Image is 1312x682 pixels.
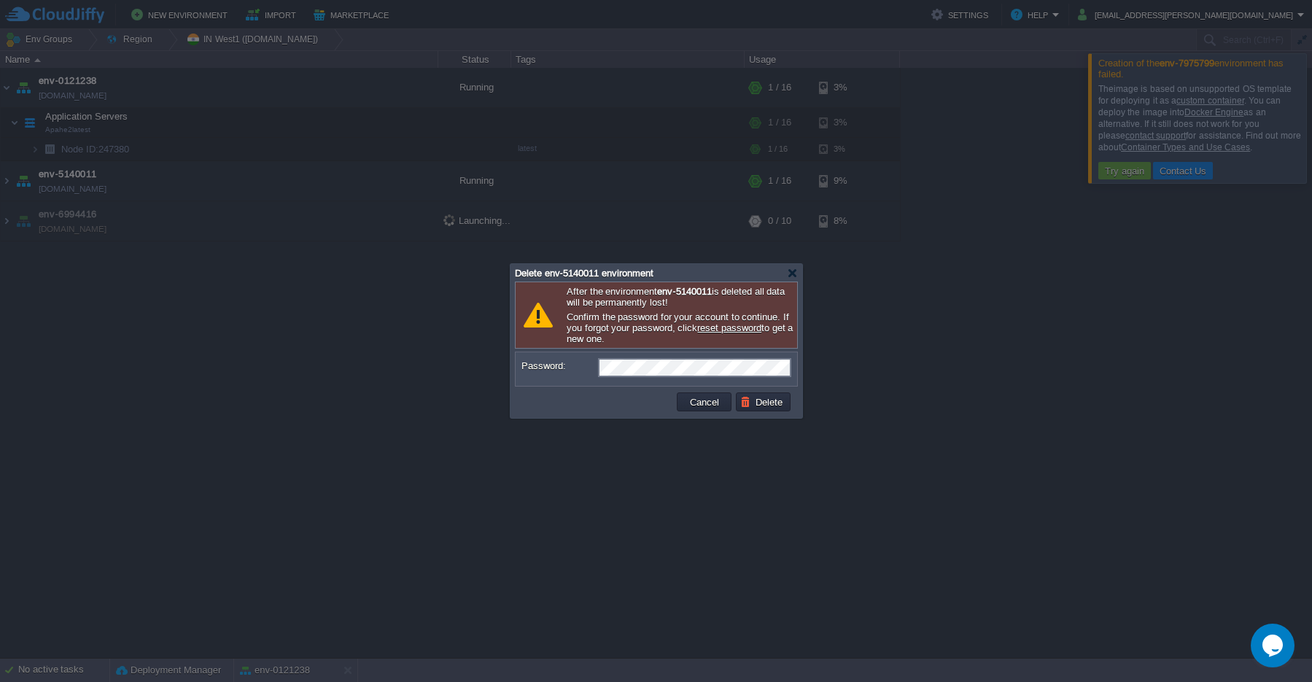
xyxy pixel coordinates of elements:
span: Delete env-5140011 environment [515,268,653,279]
button: Delete [740,395,787,408]
iframe: chat widget [1251,624,1297,667]
p: Confirm the password for your account to continue. If you forgot your password, click to get a ne... [567,311,793,344]
p: After the environment is deleted all data will be permanently lost! [567,286,793,308]
b: env-5140011 [657,286,711,297]
a: reset password [697,322,761,333]
label: Password: [521,358,597,373]
button: Cancel [686,395,723,408]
